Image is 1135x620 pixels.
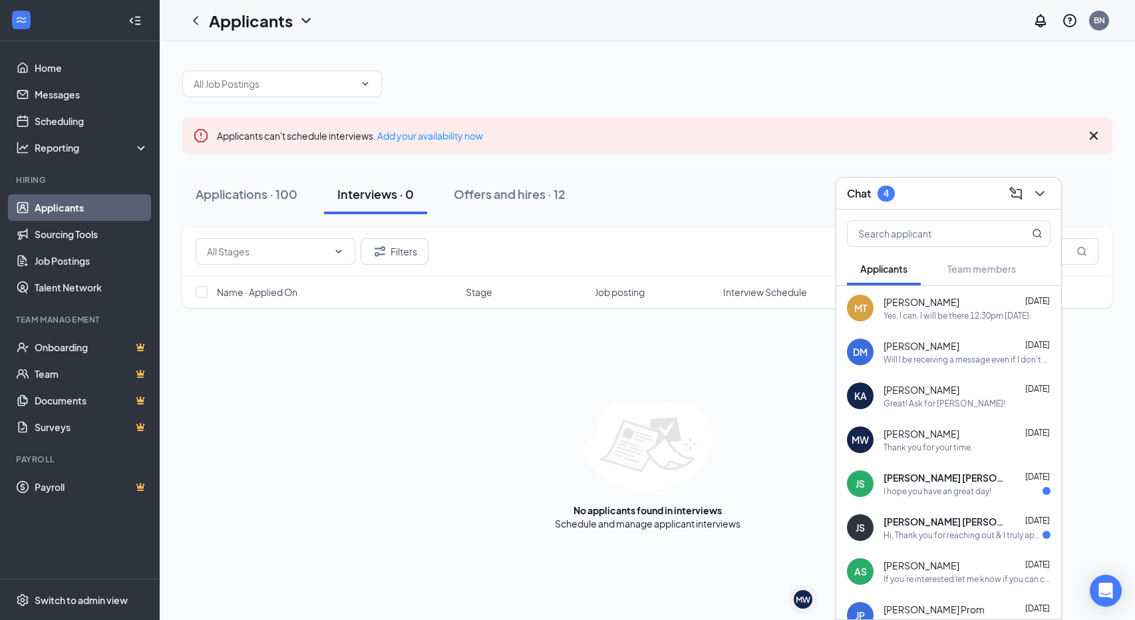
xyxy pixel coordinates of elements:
[1086,128,1102,144] svg: Cross
[1032,186,1048,202] svg: ChevronDown
[884,310,1031,321] div: Yes, I can. I will be there 12:30pm [DATE].
[16,314,146,325] div: Team Management
[35,593,128,607] div: Switch to admin view
[1094,15,1105,26] div: BN
[35,221,148,247] a: Sourcing Tools
[1032,228,1043,239] svg: MagnifyingGlass
[377,130,483,142] a: Add your availability now
[188,13,204,29] svg: ChevronLeft
[856,521,865,534] div: JS
[16,454,146,465] div: Payroll
[884,339,959,353] span: [PERSON_NAME]
[884,559,959,572] span: [PERSON_NAME]
[15,13,28,27] svg: WorkstreamLogo
[884,188,889,199] div: 4
[128,14,142,27] svg: Collapse
[884,295,959,309] span: [PERSON_NAME]
[1008,186,1024,202] svg: ComposeMessage
[372,243,388,259] svg: Filter
[16,593,29,607] svg: Settings
[583,401,713,490] img: empty-state
[1025,428,1050,438] span: [DATE]
[466,285,492,299] span: Stage
[1025,340,1050,350] span: [DATE]
[35,81,148,108] a: Messages
[1025,559,1050,569] span: [DATE]
[884,603,985,616] span: [PERSON_NAME] Prom
[35,141,149,154] div: Reporting
[595,285,645,299] span: Job posting
[217,285,297,299] span: Name · Applied On
[884,442,973,453] div: Thank you for your time.
[196,186,297,202] div: Applications · 100
[884,427,959,440] span: [PERSON_NAME]
[555,517,740,530] div: Schedule and manage applicant interviews
[35,108,148,134] a: Scheduling
[852,433,869,446] div: MW
[454,186,566,202] div: Offers and hires · 12
[1076,246,1087,257] svg: MagnifyingGlass
[35,361,148,387] a: TeamCrown
[361,238,428,265] button: Filter Filters
[884,398,1005,409] div: Great! Ask for [PERSON_NAME]!
[1090,575,1122,607] div: Open Intercom Messenger
[854,301,867,315] div: MT
[1033,13,1049,29] svg: Notifications
[35,247,148,274] a: Job Postings
[1025,384,1050,394] span: [DATE]
[884,383,959,396] span: [PERSON_NAME]
[35,194,148,221] a: Applicants
[194,77,355,91] input: All Job Postings
[193,128,209,144] svg: Error
[1025,603,1050,613] span: [DATE]
[337,186,414,202] div: Interviews · 0
[884,530,1043,541] div: Hi, Thank you for reaching out & I truly appreciate it.
[860,263,907,275] span: Applicants
[723,285,807,299] span: Interview Schedule
[1005,183,1027,204] button: ComposeMessage
[947,263,1016,275] span: Team members
[884,573,1051,585] div: If you’re interested let me know if you can come in 1pm for an interview [DATE]
[207,244,328,259] input: All Stages
[847,186,871,201] h3: Chat
[1029,183,1051,204] button: ChevronDown
[217,130,483,142] span: Applicants can't schedule interviews.
[35,387,148,414] a: DocumentsCrown
[796,594,810,605] div: MW
[854,389,867,402] div: KA
[1062,13,1078,29] svg: QuestionInfo
[35,334,148,361] a: OnboardingCrown
[360,78,371,89] svg: ChevronDown
[1025,296,1050,306] span: [DATE]
[35,414,148,440] a: SurveysCrown
[854,565,867,578] div: AS
[35,55,148,81] a: Home
[884,471,1003,484] span: [PERSON_NAME] [PERSON_NAME]
[298,13,314,29] svg: ChevronDown
[16,141,29,154] svg: Analysis
[884,486,991,497] div: I hope you have an great day!
[1025,516,1050,526] span: [DATE]
[856,477,865,490] div: JS
[35,274,148,301] a: Talent Network
[1025,472,1050,482] span: [DATE]
[35,474,148,500] a: PayrollCrown
[884,354,1051,365] div: Will I be receiving a message even if I don't get hired?
[884,515,1003,528] span: [PERSON_NAME] [PERSON_NAME]
[209,9,293,32] h1: Applicants
[333,246,344,257] svg: ChevronDown
[573,504,722,517] div: No applicants found in interviews
[16,174,146,186] div: Hiring
[848,221,1005,246] input: Search applicant
[853,345,868,359] div: DM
